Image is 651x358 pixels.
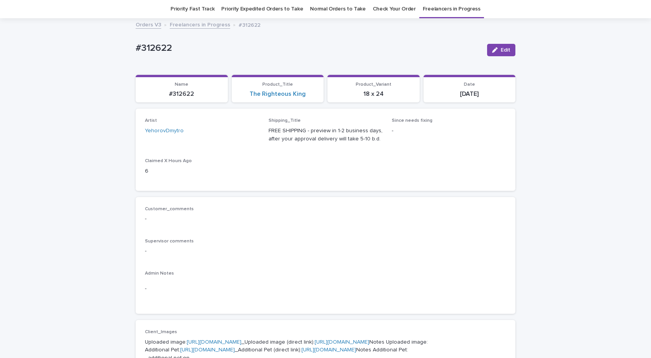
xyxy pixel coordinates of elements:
p: - [145,247,506,255]
span: Artist [145,118,157,123]
p: #312622 [136,43,481,54]
p: - [392,127,506,135]
span: Shipping_Title [269,118,301,123]
span: Admin Notes [145,271,174,276]
span: Since needs fixing [392,118,432,123]
span: Product_Title [262,82,293,87]
p: [DATE] [428,90,511,98]
span: Product_Variant [356,82,391,87]
span: Supervisor comments [145,239,194,244]
a: The Righteous King [250,90,306,98]
a: [URL][DOMAIN_NAME] [180,347,235,353]
a: Orders V3 [136,20,161,29]
span: Date [464,82,475,87]
p: FREE SHIPPING - preview in 1-2 business days, after your approval delivery will take 5-10 b.d. [269,127,383,143]
p: #312622 [140,90,223,98]
button: Edit [487,44,515,56]
a: [URL][DOMAIN_NAME] [301,347,356,353]
a: [URL][DOMAIN_NAME] [315,339,369,345]
span: Edit [501,47,510,53]
p: #312622 [239,20,260,29]
p: 18 x 24 [332,90,415,98]
span: Customer_comments [145,207,194,211]
p: - [145,285,506,293]
p: 6 [145,167,259,175]
span: Client_Images [145,330,177,334]
p: - [145,215,506,223]
a: YehorovDmytro [145,127,184,135]
a: Freelancers in Progress [170,20,230,29]
span: Name [175,82,188,87]
span: Claimed X Hours Ago [145,159,192,163]
a: [URL][DOMAIN_NAME] [187,339,241,345]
